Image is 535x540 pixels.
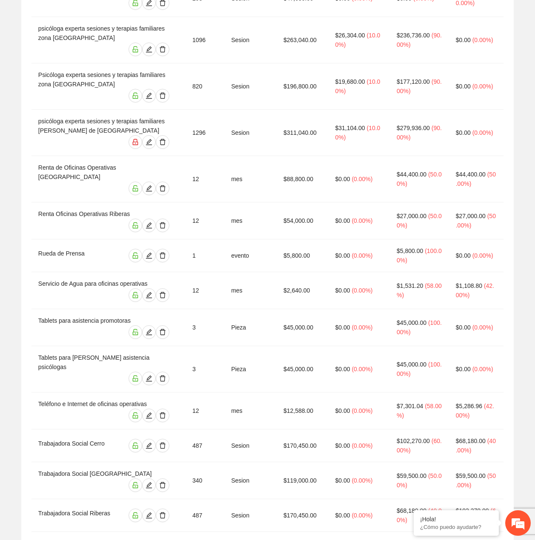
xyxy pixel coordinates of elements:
td: 1296 [186,110,224,156]
span: unlock [129,292,142,298]
span: $0.00 [335,366,350,372]
button: unlock [129,288,142,302]
td: $12,588.00 [277,392,329,429]
span: $27,000.00 [456,213,486,219]
span: $177,120.00 [397,78,430,85]
div: Servicio de Agua para oficinas operativas [38,279,169,288]
td: $170,450.00 [277,429,329,462]
span: ( 0.00% ) [352,252,372,259]
span: $0.00 [335,287,350,294]
button: edit [142,182,156,195]
button: edit [142,478,156,492]
span: $0.00 [335,512,350,519]
td: $2,640.00 [277,272,329,309]
button: unlock [129,439,142,452]
span: delete [156,92,169,99]
span: edit [143,512,155,519]
td: evento [224,239,277,272]
span: $0.00 [456,37,471,43]
button: unlock [129,182,142,195]
button: delete [156,439,169,452]
span: unlock [129,222,142,229]
span: edit [143,252,155,259]
span: ( 0.00% ) [352,442,372,449]
span: ( 58.00% ) [397,403,442,419]
div: Teléfono e Internet de oficinas operativas [38,399,169,409]
span: unlock [129,252,142,259]
span: $1,108.80 [456,282,482,289]
td: Sesion [224,499,277,532]
div: Chatee con nosotros ahora [44,43,143,54]
div: Tablets para [PERSON_NAME] asistencia psicólogas [38,353,169,372]
span: $59,500.00 [397,472,426,479]
div: Renta de Oficinas Operativas [GEOGRAPHIC_DATA] [38,163,169,182]
span: unlock [129,92,142,99]
span: edit [143,92,155,99]
span: $45,000.00 [397,319,426,326]
span: $236,736.00 [397,32,430,39]
button: delete [156,135,169,149]
span: delete [156,375,169,382]
button: unlock [129,249,142,262]
span: ( 0.00% ) [472,366,493,372]
td: mes [224,272,277,309]
span: unlock [129,482,142,489]
span: ( 0.00% ) [352,217,372,224]
button: delete [156,288,169,302]
td: 3 [186,309,224,346]
span: ( 0.00% ) [352,324,372,331]
span: $1,531.20 [397,282,423,289]
div: Psicóloga experta sesiones y terapias familiares zona [GEOGRAPHIC_DATA] [38,70,169,89]
span: ( 0.00% ) [352,287,372,294]
span: ( 0.00% ) [352,176,372,182]
span: $0.00 [456,324,471,331]
button: delete [156,182,169,195]
button: edit [142,325,156,339]
span: $26,304.00 [335,32,365,39]
span: delete [156,185,169,192]
span: ( 50.00% ) [456,213,496,229]
span: $45,000.00 [397,361,426,368]
button: unlock [129,325,142,339]
td: Pieza [224,346,277,392]
button: lock [129,135,142,149]
span: delete [156,482,169,489]
td: 487 [186,499,224,532]
span: $0.00 [456,366,471,372]
span: unlock [129,46,142,53]
span: $0.00 [456,83,471,90]
span: $279,936.00 [397,125,430,131]
span: ( 0.00% ) [352,366,372,372]
td: Pieza [224,309,277,346]
span: $0.00 [335,407,350,414]
td: 487 [186,429,224,462]
span: unlock [129,185,142,192]
span: $68,180.00 [456,438,486,444]
td: $5,800.00 [277,239,329,272]
td: Sesion [224,429,277,462]
span: $0.00 [456,252,471,259]
span: edit [143,412,155,419]
span: $0.00 [335,477,350,484]
span: delete [156,292,169,298]
div: psicóloga experta sesiones y terapias familiares [PERSON_NAME] de [GEOGRAPHIC_DATA] [38,117,169,135]
td: $311,040.00 [277,110,329,156]
td: $119,000.00 [277,462,329,499]
span: ( 50.00% ) [397,472,442,489]
td: 3 [186,346,224,392]
span: delete [156,46,169,53]
button: edit [142,439,156,452]
span: lock [129,139,142,145]
span: ( 0.00% ) [472,83,493,90]
span: ( 58.00% ) [397,282,442,298]
div: Renta Oficinas Operativas Riberas [38,209,169,219]
td: $88,800.00 [277,156,329,202]
span: ( 60.00% ) [456,507,496,523]
button: unlock [129,409,142,422]
span: ( 0.00% ) [352,407,372,414]
button: delete [156,89,169,102]
p: ¿Cómo puedo ayudarte? [420,524,492,530]
button: edit [142,89,156,102]
span: ( 0.00% ) [352,512,372,519]
td: 12 [186,392,224,429]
